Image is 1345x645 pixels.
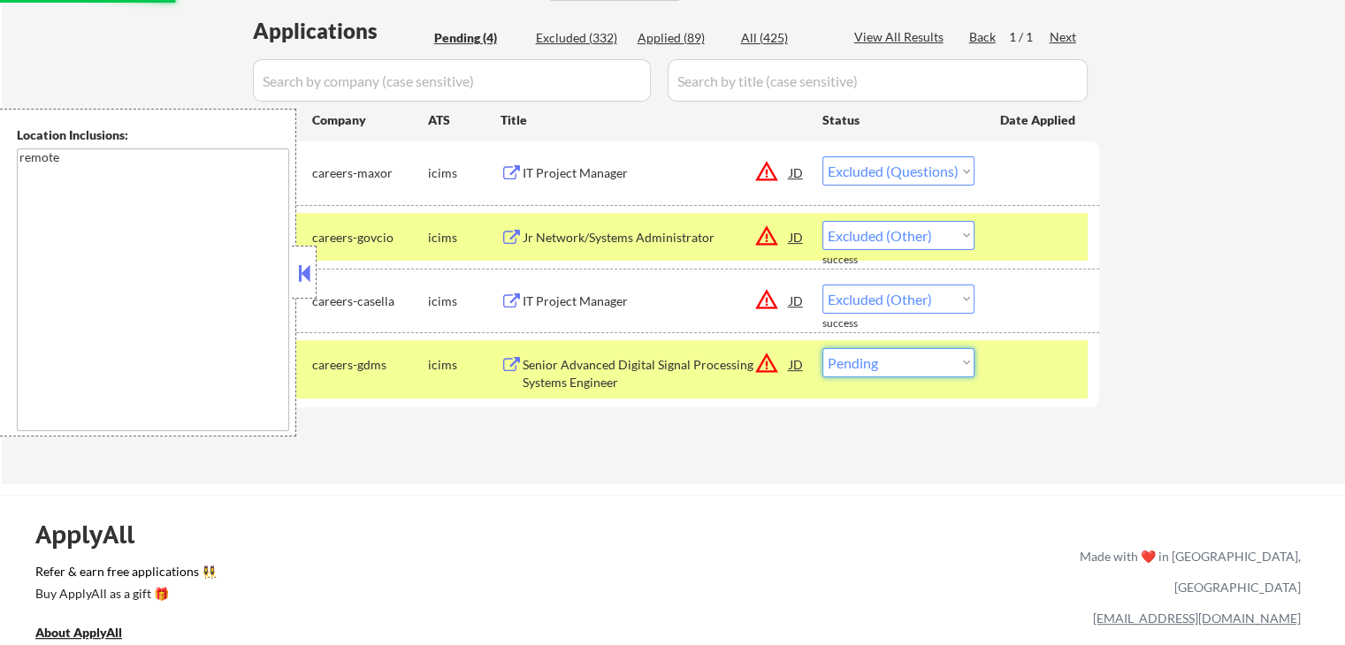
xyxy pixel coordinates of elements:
[35,625,122,640] u: About ApplyAll
[754,159,779,184] button: warning_amber
[312,292,428,310] div: careers-casella
[523,356,790,391] div: Senior Advanced Digital Signal Processing Systems Engineer
[523,292,790,310] div: IT Project Manager
[501,111,806,129] div: Title
[428,164,501,182] div: icims
[638,29,726,47] div: Applied (89)
[35,565,710,584] a: Refer & earn free applications 👯‍♀️
[1000,111,1078,129] div: Date Applied
[536,29,624,47] div: Excluded (332)
[788,221,806,253] div: JD
[35,623,147,645] a: About ApplyAll
[312,164,428,182] div: careers-maxor
[253,59,651,102] input: Search by company (case sensitive)
[1073,541,1301,603] div: Made with ❤️ in [GEOGRAPHIC_DATA], [GEOGRAPHIC_DATA]
[754,351,779,376] button: warning_amber
[1050,28,1078,46] div: Next
[969,28,997,46] div: Back
[434,29,523,47] div: Pending (4)
[754,224,779,248] button: warning_amber
[523,229,790,247] div: Jr Network/Systems Administrator
[754,287,779,312] button: warning_amber
[17,126,289,144] div: Location Inclusions:
[428,356,501,374] div: icims
[788,285,806,316] div: JD
[428,111,501,129] div: ATS
[822,316,893,331] div: success
[253,20,428,42] div: Applications
[428,229,501,247] div: icims
[788,348,806,380] div: JD
[35,584,212,606] a: Buy ApplyAll as a gift 🎁
[312,356,428,374] div: careers-gdms
[1093,611,1301,626] a: [EMAIL_ADDRESS][DOMAIN_NAME]
[312,229,428,247] div: careers-govcio
[854,28,949,46] div: View All Results
[822,103,974,135] div: Status
[1009,28,1050,46] div: 1 / 1
[523,164,790,182] div: IT Project Manager
[741,29,829,47] div: All (425)
[35,520,155,550] div: ApplyAll
[35,588,212,600] div: Buy ApplyAll as a gift 🎁
[668,59,1088,102] input: Search by title (case sensitive)
[312,111,428,129] div: Company
[822,253,893,268] div: success
[788,156,806,188] div: JD
[428,292,501,310] div: icims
